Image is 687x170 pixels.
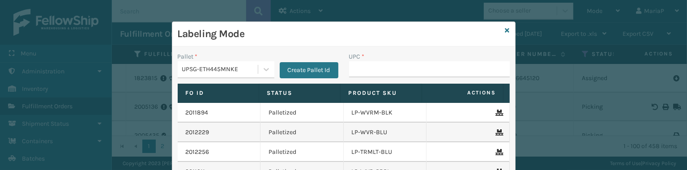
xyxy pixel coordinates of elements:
label: Product SKU [349,89,414,97]
td: LP-WVRM-BLK [344,103,427,123]
label: Fo Id [186,89,251,97]
a: 2012229 [186,128,209,137]
label: Status [267,89,332,97]
span: Actions [425,85,501,100]
div: UPSG-ETH445MNKE [182,65,259,74]
label: Pallet [178,52,198,61]
a: 2011894 [186,108,209,117]
td: LP-WVR-BLU [344,123,427,142]
h3: Labeling Mode [178,27,502,41]
td: Palletized [260,103,344,123]
td: Palletized [260,123,344,142]
a: 2012256 [186,148,209,157]
td: LP-TRMLT-BLU [344,142,427,162]
label: UPC [349,52,365,61]
td: Palletized [260,142,344,162]
button: Create Pallet Id [280,62,338,78]
i: Remove From Pallet [496,110,501,116]
i: Remove From Pallet [496,129,501,136]
i: Remove From Pallet [496,149,501,155]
